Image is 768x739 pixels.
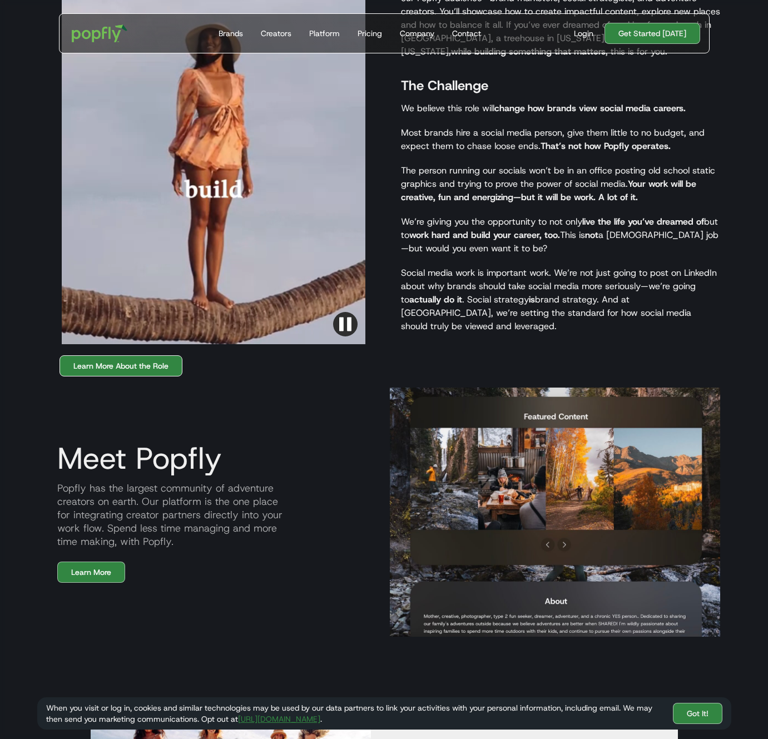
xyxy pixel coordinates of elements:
p: Most brands hire a social media person, give them little to no budget, and expect them to chase l... [401,126,720,153]
a: Brands [214,14,247,53]
div: Contact [452,28,481,39]
img: Pause video [333,312,358,336]
div: Company [400,28,434,39]
strong: work hard and build your career, too. [409,229,560,241]
div: Brands [219,28,243,39]
a: Get Started [DATE] [605,23,700,44]
a: Platform [305,14,344,53]
a: Learn More [57,562,125,583]
strong: is [529,294,535,305]
strong: not [585,229,598,241]
div: Platform [309,28,340,39]
a: Company [395,14,439,53]
a: home [64,17,136,50]
h1: Meet Popfly [48,442,222,475]
a: Learn More About the Role [60,355,182,376]
p: We believe this role will [401,102,720,115]
p: Social media work is important work. We’re not just going to post on LinkedIn about why brands sh... [401,266,720,333]
a: Login [569,28,598,39]
a: Pricing [353,14,387,53]
strong: actually do it [409,294,462,305]
div: Creators [261,28,291,39]
strong: change how brands view social media careers. [494,102,686,114]
a: Creators [256,14,296,53]
div: Login [574,28,593,39]
a: Contact [448,14,485,53]
div: Popfly has the largest community of adventure creators on earth. Our platform is the one place fo... [48,482,379,548]
div: When you visit or log in, cookies and similar technologies may be used by our data partners to li... [46,702,664,725]
strong: That’s not how Popfly operates. [541,140,671,152]
strong: The Challenge [401,77,488,95]
p: We’re giving you the opportunity to not only but to This is a [DEMOGRAPHIC_DATA] job—but would yo... [401,215,720,255]
p: The person running our socials won’t be in an office posting old school static graphics and tryin... [401,164,720,204]
div: Pricing [358,28,382,39]
a: Got It! [673,703,722,724]
strong: live the life you’ve dreamed of [582,216,704,227]
a: [URL][DOMAIN_NAME] [238,714,320,724]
